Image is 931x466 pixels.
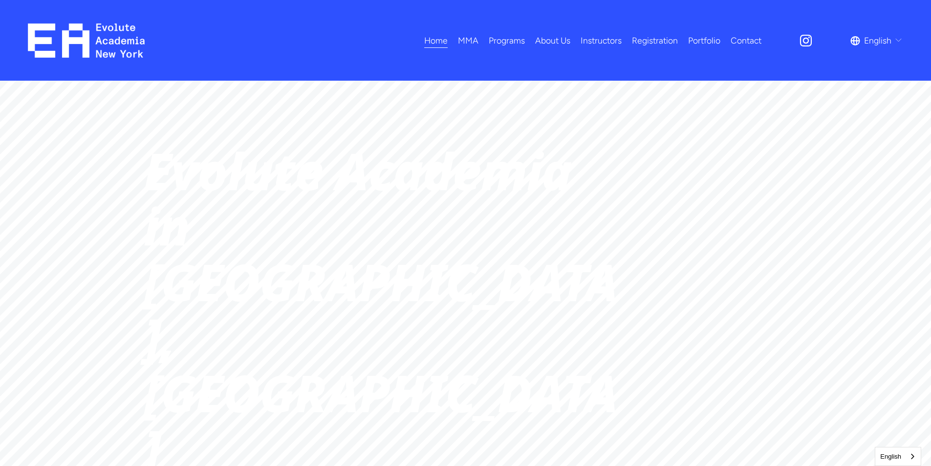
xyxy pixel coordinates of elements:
[864,33,891,48] span: English
[489,32,525,49] a: folder dropdown
[535,32,570,49] a: About Us
[28,23,145,58] img: EA
[688,32,720,49] a: Portfolio
[875,447,921,466] aside: Language selected: English
[799,33,813,48] a: Instagram
[458,33,478,48] span: MMA
[458,32,478,49] a: folder dropdown
[632,32,678,49] a: Registration
[489,33,525,48] span: Programs
[850,32,903,49] div: language picker
[875,447,921,466] a: English
[731,32,761,49] a: Contact
[424,32,448,49] a: Home
[581,32,622,49] a: Instructors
